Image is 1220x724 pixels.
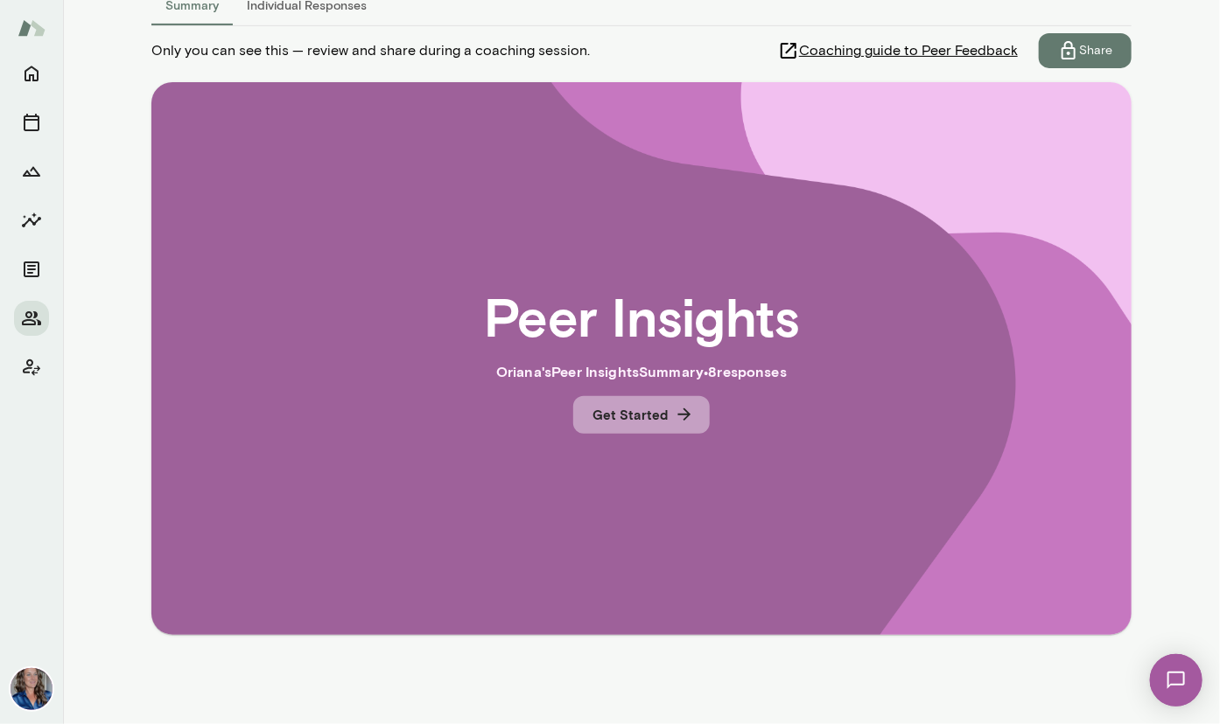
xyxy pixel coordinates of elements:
[704,363,787,379] span: • 8 response s
[14,252,49,287] button: Documents
[1079,42,1112,59] p: Share
[496,363,704,379] span: Oriana 's Peer Insights Summary
[18,11,46,45] img: Mento
[14,56,49,91] button: Home
[14,203,49,238] button: Insights
[14,350,49,385] button: Client app
[573,396,710,433] button: Get Started
[778,33,1039,68] a: Coaching guide to Peer Feedback
[799,40,1018,61] span: Coaching guide to Peer Feedback
[484,284,800,347] h2: Peer Insights
[14,105,49,140] button: Sessions
[1039,33,1132,68] button: Share
[14,301,49,336] button: Members
[11,668,53,710] img: Nicole Menkhoff
[151,40,590,61] span: Only you can see this — review and share during a coaching session.
[14,154,49,189] button: Growth Plan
